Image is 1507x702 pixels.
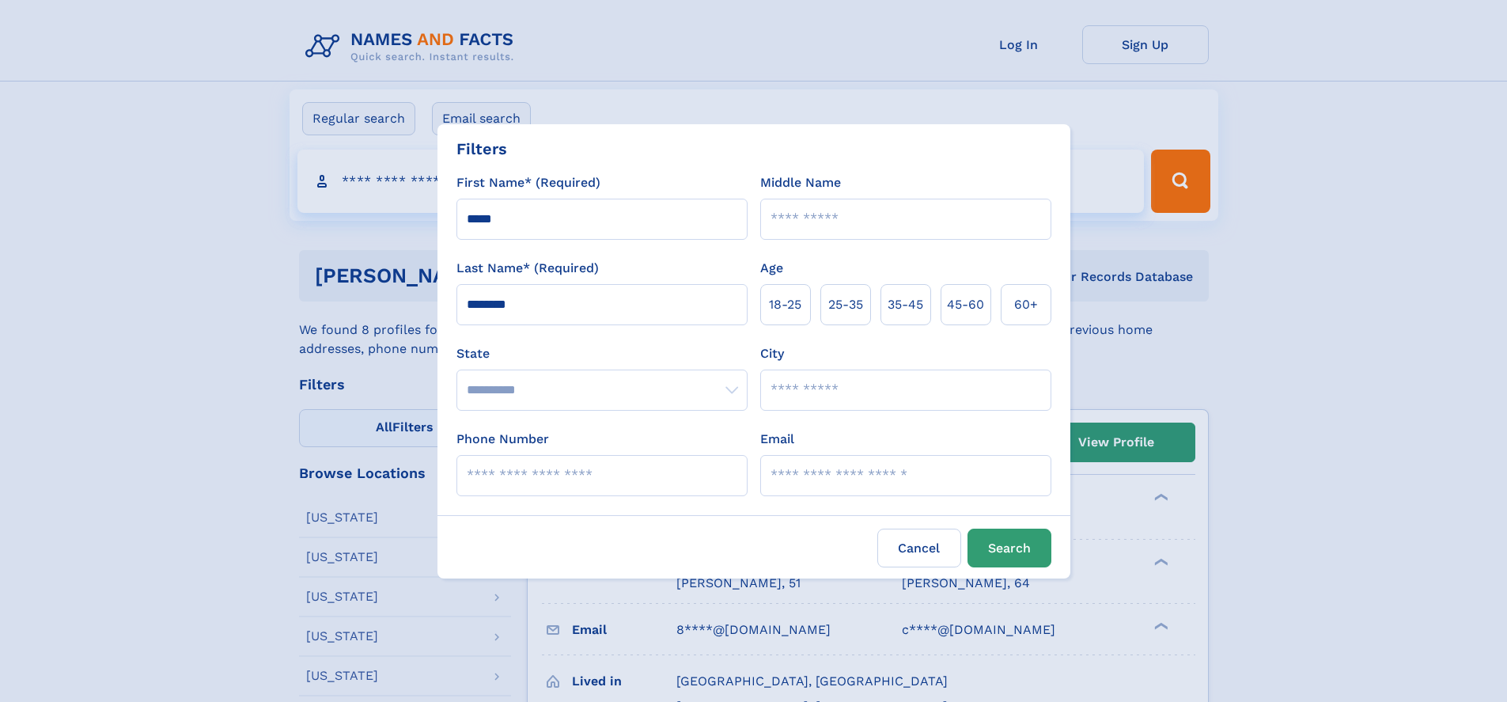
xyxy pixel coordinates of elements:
[456,344,748,363] label: State
[456,137,507,161] div: Filters
[760,259,783,278] label: Age
[760,173,841,192] label: Middle Name
[456,259,599,278] label: Last Name* (Required)
[769,295,801,314] span: 18‑25
[947,295,984,314] span: 45‑60
[760,430,794,449] label: Email
[456,173,600,192] label: First Name* (Required)
[760,344,784,363] label: City
[877,529,961,567] label: Cancel
[828,295,863,314] span: 25‑35
[888,295,923,314] span: 35‑45
[456,430,549,449] label: Phone Number
[967,529,1051,567] button: Search
[1014,295,1038,314] span: 60+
